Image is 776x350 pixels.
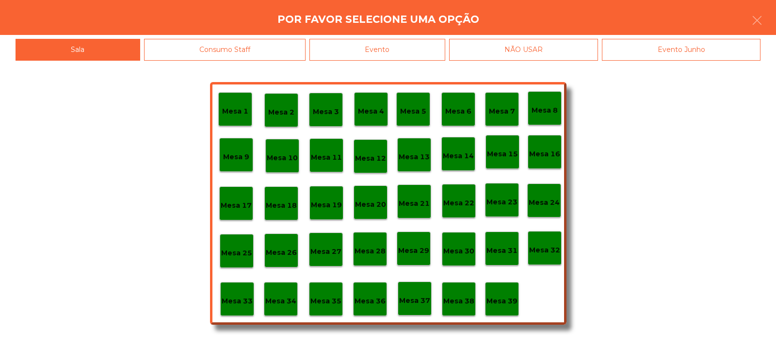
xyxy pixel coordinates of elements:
[486,245,517,256] p: Mesa 31
[529,197,560,208] p: Mesa 24
[398,245,429,256] p: Mesa 29
[487,149,518,160] p: Mesa 15
[529,149,560,160] p: Mesa 16
[443,296,474,307] p: Mesa 38
[311,152,342,163] p: Mesa 11
[355,199,386,210] p: Mesa 20
[266,200,297,211] p: Mesa 18
[532,105,558,116] p: Mesa 8
[313,106,339,117] p: Mesa 3
[443,150,474,162] p: Mesa 14
[400,106,426,117] p: Mesa 5
[221,248,252,259] p: Mesa 25
[277,12,479,27] h4: Por favor selecione uma opção
[529,245,560,256] p: Mesa 32
[486,296,517,307] p: Mesa 39
[445,106,471,117] p: Mesa 6
[311,200,342,211] p: Mesa 19
[309,39,445,61] div: Evento
[486,197,517,208] p: Mesa 23
[358,106,384,117] p: Mesa 4
[449,39,598,61] div: NÃO USAR
[602,39,760,61] div: Evento Junho
[310,246,341,257] p: Mesa 27
[222,296,253,307] p: Mesa 33
[310,296,341,307] p: Mesa 35
[267,152,298,164] p: Mesa 10
[268,107,294,118] p: Mesa 2
[399,151,430,163] p: Mesa 13
[489,106,515,117] p: Mesa 7
[355,153,386,164] p: Mesa 12
[355,296,386,307] p: Mesa 36
[221,200,252,211] p: Mesa 17
[355,246,386,257] p: Mesa 28
[144,39,306,61] div: Consumo Staff
[443,198,474,209] p: Mesa 22
[399,198,430,209] p: Mesa 21
[222,106,248,117] p: Mesa 1
[265,296,296,307] p: Mesa 34
[266,247,297,258] p: Mesa 26
[223,151,249,163] p: Mesa 9
[399,295,430,306] p: Mesa 37
[443,246,474,257] p: Mesa 30
[16,39,140,61] div: Sala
